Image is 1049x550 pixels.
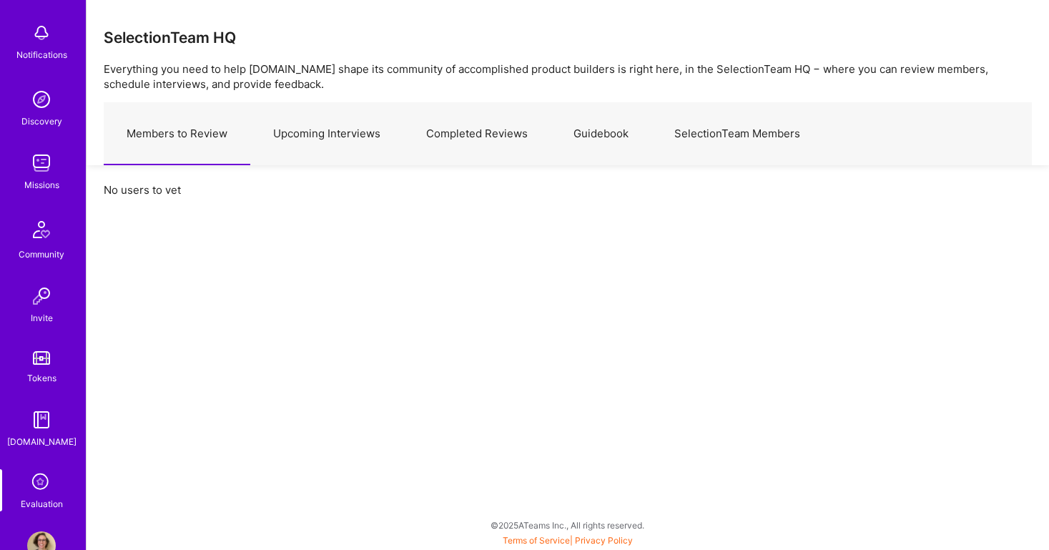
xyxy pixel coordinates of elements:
img: discovery [27,85,56,114]
div: Evaluation [21,496,63,511]
div: Notifications [16,47,67,62]
a: Privacy Policy [575,535,633,546]
i: icon SelectionTeam [28,469,55,496]
div: © 2025 ATeams Inc., All rights reserved. [86,507,1049,543]
a: Guidebook [551,103,651,165]
div: Tokens [27,370,56,386]
p: Everything you need to help [DOMAIN_NAME] shape its community of accomplished product builders is... [104,62,1032,92]
span: | [503,535,633,546]
div: Community [19,247,64,262]
img: bell [27,19,56,47]
a: Upcoming Interviews [250,103,403,165]
img: teamwork [27,149,56,177]
h3: SelectionTeam HQ [104,29,236,46]
a: Members to Review [104,103,250,165]
div: Invite [31,310,53,325]
div: Missions [24,177,59,192]
img: Invite [27,282,56,310]
div: [DOMAIN_NAME] [7,434,77,449]
img: tokens [33,351,50,365]
img: guide book [27,406,56,434]
a: Completed Reviews [403,103,551,165]
div: Discovery [21,114,62,129]
a: Terms of Service [503,535,570,546]
img: Community [24,212,59,247]
div: No users to vet [87,165,1049,232]
a: SelectionTeam Members [651,103,823,165]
